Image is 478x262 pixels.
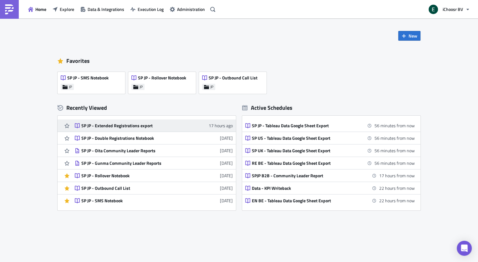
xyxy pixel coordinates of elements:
div: Recently Viewed [58,103,236,113]
span: Explore [60,6,74,13]
a: RE BE - Tableau Data Google Sheet Export56 minutes from now [245,157,415,169]
time: 2025-09-12 07:00 [379,185,415,191]
a: SP JP - SMS NotebookJP [58,69,128,94]
time: 2025-09-12 02:00 [379,172,415,179]
div: SP JP - Oita Community Leader Reports [81,148,191,154]
a: SP JP - Gunma Community Leader Reports[DATE] [75,157,233,169]
time: 2025-09-04T12:56:04Z [220,147,233,154]
a: SP JP - Outbound Call ListJP [199,69,270,94]
button: Administration [167,4,208,14]
time: 2025-09-10T13:34:41Z [209,122,233,129]
a: SP UK - Tableau Data Google Sheet Export56 minutes from now [245,144,415,157]
span: SP JP - Outbound Call List [209,75,257,81]
button: Home [25,4,49,14]
time: 2025-09-04T12:45:05Z [220,160,233,166]
div: SP JP - Outbound Call List [81,185,191,191]
div: SP JP - Tableau Data Google Sheet Export [252,123,361,128]
button: iChoosr BV [425,3,473,16]
span: Home [35,6,46,13]
div: SP JP - SMS Notebook [81,198,191,204]
span: JP [69,84,72,89]
button: New [398,31,420,41]
span: Data & Integrations [88,6,124,13]
time: 2025-09-11 10:00 [374,135,415,141]
a: SP JP - SMS Notebook[DATE] [75,194,233,207]
div: Active Schedules [242,104,292,111]
div: EN BE - Tableau Data Google Sheet Export [252,198,361,204]
span: Administration [177,6,205,13]
span: iChoosr BV [443,6,463,13]
div: SP UK - Tableau Data Google Sheet Export [252,148,361,154]
a: SP JP - Rollover NotebookJP [128,69,199,94]
a: SP JP - Double Registrations Notebook[DATE] [75,132,233,144]
time: 2025-09-11 10:00 [374,147,415,154]
a: SP JP - Outbound Call List[DATE] [75,182,233,194]
time: 2025-08-18T10:51:24Z [220,185,233,191]
button: Data & Integrations [77,4,127,14]
div: SP JP - Rollover Notebook [81,173,191,179]
div: Data - KPI Writeback [252,185,361,191]
img: PushMetrics [4,4,14,14]
div: SP JP - Gunma Community Leader Reports [81,160,191,166]
div: Favorites [58,56,420,66]
a: SP JP - Oita Community Leader Reports[DATE] [75,144,233,157]
a: EN BE - Tableau Data Google Sheet Export22 hours from now [245,194,415,207]
time: 2025-09-11 10:00 [374,122,415,129]
div: SP JP - Extended Registrations export [81,123,191,128]
time: 2025-06-20T07:59:56Z [220,197,233,204]
button: Explore [49,4,77,14]
a: SPJP B2B - Community Leader Report17 hours from now [245,169,415,182]
a: SP JP - Tableau Data Google Sheet Export56 minutes from now [245,119,415,132]
span: New [409,33,417,39]
a: Data - KPI Writeback22 hours from now [245,182,415,194]
button: Execution Log [127,4,167,14]
a: SP US - Tableau Data Google Sheet Export56 minutes from now [245,132,415,144]
div: RE BE - Tableau Data Google Sheet Export [252,160,361,166]
div: SP JP - Double Registrations Notebook [81,135,191,141]
span: Execution Log [138,6,164,13]
span: JP [210,84,213,89]
time: 2025-09-08T12:00:08Z [220,135,233,141]
time: 2025-09-11 10:00 [374,160,415,166]
span: JP [140,84,143,89]
a: SP JP - Rollover Notebook[DATE] [75,169,233,182]
time: 2025-08-22T07:09:58Z [220,172,233,179]
div: SP US - Tableau Data Google Sheet Export [252,135,361,141]
span: SP JP - SMS Notebook [67,75,109,81]
a: SP JP - Extended Registrations export17 hours ago [75,119,233,132]
div: Open Intercom Messenger [457,241,472,256]
time: 2025-09-12 07:00 [379,197,415,204]
div: SPJP B2B - Community Leader Report [252,173,361,179]
img: Avatar [428,4,439,15]
span: SP JP - Rollover Notebook [138,75,186,81]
